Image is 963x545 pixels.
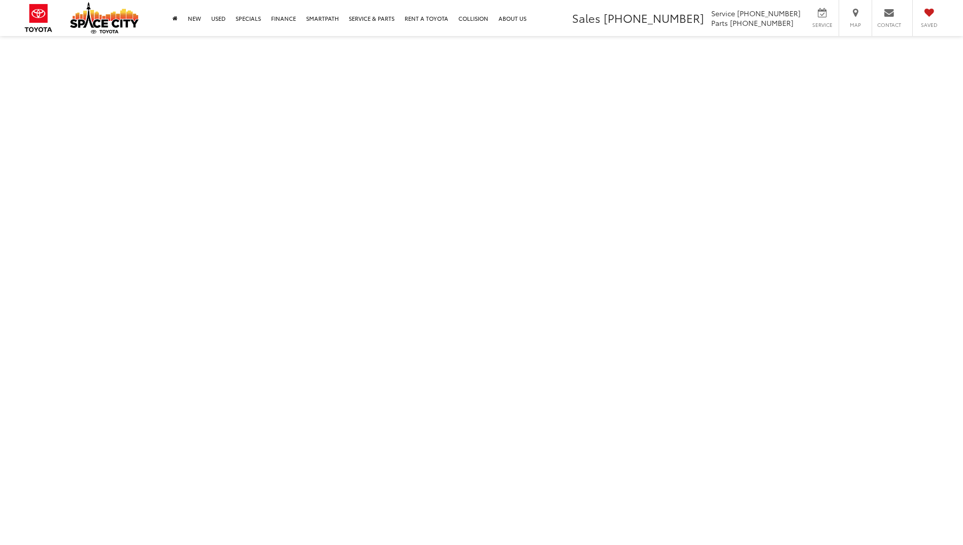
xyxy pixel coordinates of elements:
span: Service [711,8,735,18]
iframe: What's Your Car Worth? [192,36,771,543]
span: [PHONE_NUMBER] [730,18,793,28]
img: Space City Toyota [70,2,139,33]
span: Parts [711,18,728,28]
span: [PHONE_NUMBER] [604,10,704,26]
span: [PHONE_NUMBER] [737,8,801,18]
span: Saved [918,21,940,28]
span: Service [811,21,834,28]
span: Map [844,21,867,28]
span: Sales [572,10,601,26]
span: Contact [877,21,901,28]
